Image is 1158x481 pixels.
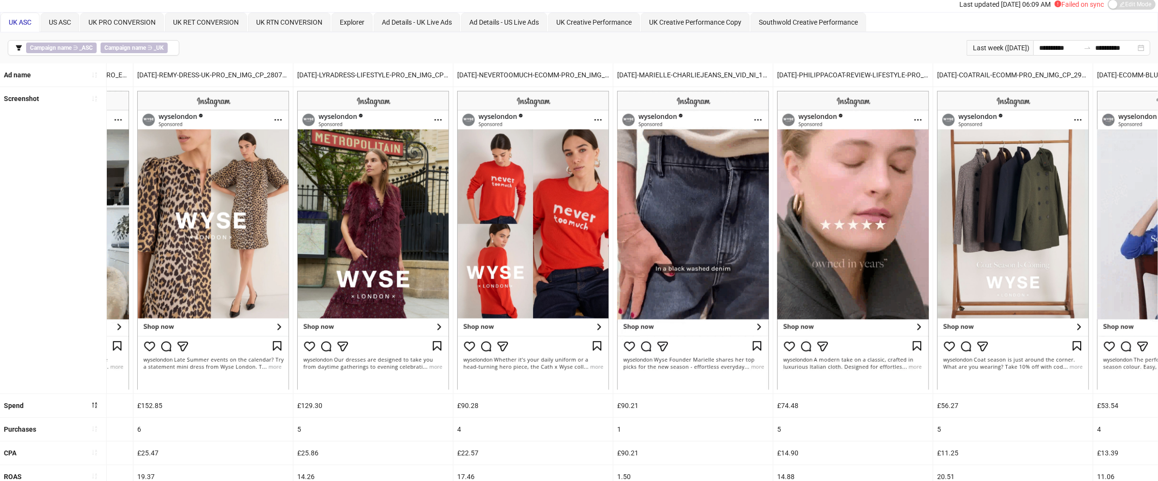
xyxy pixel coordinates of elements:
[457,91,609,389] img: Screenshot 120231563558880055
[133,441,293,465] div: £25.47
[1055,0,1104,8] span: Failed on sync
[101,43,168,53] span: ∋
[613,418,773,441] div: 1
[613,394,773,417] div: £90.21
[469,18,539,26] span: Ad Details - US Live Ads
[91,402,98,408] span: sort-descending
[293,418,453,441] div: 5
[297,91,449,389] img: Screenshot 120231563548100055
[88,18,156,26] span: UK PRO CONVERSION
[959,0,1051,8] span: Last updated [DATE] 06:09 AM
[556,18,632,26] span: UK Creative Performance
[49,18,71,26] span: US ASC
[773,63,933,87] div: [DATE]-PHILIPPACOAT-REVIEW-LIFESTYLE-PRO_EN_VID_CP_29082025_F_CC_SC9_USP7_NEWSEASON
[8,40,179,56] button: Campaign name ∋ _ASCCampaign name ∋ _UK
[4,95,39,102] b: Screenshot
[133,394,293,417] div: £152.85
[613,441,773,465] div: £90.21
[91,425,98,432] span: sort-ascending
[1084,44,1091,52] span: to
[79,44,93,51] b: _ASC
[256,18,322,26] span: UK RTN CONVERSION
[967,40,1033,56] div: Last week ([DATE])
[777,91,929,389] img: Screenshot 120231563569810055
[617,91,769,389] img: Screenshot 120232125982180055
[649,18,741,26] span: UK Creative Performance Copy
[759,18,858,26] span: Southwold Creative Performance
[4,71,31,79] b: Ad name
[26,43,97,53] span: ∋
[773,441,933,465] div: £14.90
[91,95,98,102] span: sort-ascending
[340,18,364,26] span: Explorer
[293,63,453,87] div: [DATE]-LYRADRESS-LIFESTYLE-PRO_EN_IMG_CP_29082025_F_CC_SC24_USP11_NEWSEASON
[4,473,22,481] b: ROAS
[933,418,1093,441] div: 5
[1084,44,1091,52] span: swap-right
[91,72,98,78] span: sort-ascending
[773,394,933,417] div: £74.48
[91,473,98,480] span: sort-ascending
[293,441,453,465] div: £25.86
[453,394,613,417] div: £90.28
[453,418,613,441] div: 4
[773,418,933,441] div: 5
[4,402,24,409] b: Spend
[937,91,1089,389] img: Screenshot 120231563540700055
[154,44,164,51] b: _UK
[133,418,293,441] div: 6
[933,441,1093,465] div: £11.25
[4,425,36,433] b: Purchases
[173,18,239,26] span: UK RET CONVERSION
[9,18,31,26] span: UK ASC
[104,44,146,51] b: Campaign name
[933,394,1093,417] div: £56.27
[91,449,98,456] span: sort-ascending
[137,91,289,389] img: Screenshot 120231562803160055
[30,44,72,51] b: Campaign name
[133,63,293,87] div: [DATE]-REMY-DRESS-UK-PRO_EN_IMG_CP_28072025_F_CC_SC1_None_NEWSEASON
[382,18,452,26] span: Ad Details - UK Live Ads
[293,394,453,417] div: £129.30
[613,63,773,87] div: [DATE]-MARIELLE-CHARLIEJEANS_EN_VID_NI_12092025_F_CC_SC7_USP4_NEWSEASON
[4,449,16,457] b: CPA
[933,63,1093,87] div: [DATE]-COATRAIL-ECOMM-PRO_EN_IMG_CP_29082025_F_CC_SC1_USP11_NEWSEASON
[453,441,613,465] div: £22.57
[453,63,613,87] div: [DATE]-NEVERTOOMUCH-ECOMM-PRO_EN_IMG_CP_29082025_F_CC_SC1_USP11_NEWSEASON
[15,44,22,51] span: filter
[1055,0,1061,7] span: exclamation-circle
